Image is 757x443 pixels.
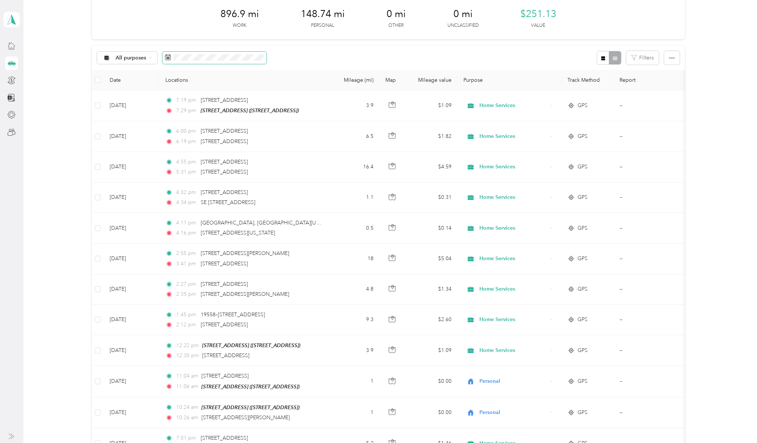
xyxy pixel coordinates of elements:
[405,274,457,305] td: $1.34
[176,96,197,104] span: 7:19 pm
[104,243,159,274] td: [DATE]
[233,22,246,29] p: Work
[176,342,199,350] span: 12:22 pm
[479,163,547,171] span: Home Services
[201,414,290,421] span: [STREET_ADDRESS][PERSON_NAME]
[614,366,681,397] td: --
[479,285,547,293] span: Home Services
[201,261,248,267] span: [STREET_ADDRESS]
[614,121,681,152] td: --
[176,260,197,268] span: 3:41 pm
[176,158,197,166] span: 4:55 pm
[379,70,405,90] th: Map
[176,414,198,422] span: 10:26 am
[201,159,248,165] span: [STREET_ADDRESS]
[104,397,159,428] td: [DATE]
[202,352,249,359] span: [STREET_ADDRESS]
[301,8,345,20] span: 148.74 mi
[614,397,681,428] td: --
[330,70,379,90] th: Mileage (mi)
[176,280,197,288] span: 2:27 pm
[614,213,681,243] td: --
[176,321,197,329] span: 2:12 pm
[578,377,588,385] span: GPS
[201,189,248,195] span: [STREET_ADDRESS]
[104,213,159,243] td: [DATE]
[201,138,248,145] span: [STREET_ADDRESS]
[104,335,159,366] td: [DATE]
[479,101,547,110] span: Home Services
[201,230,275,236] span: [STREET_ADDRESS][US_STATE]
[201,169,248,175] span: [STREET_ADDRESS]
[405,70,457,90] th: Mileage value
[614,305,681,335] td: --
[176,249,197,258] span: 2:55 pm
[201,321,248,328] span: [STREET_ADDRESS]
[330,335,379,366] td: 3.9
[405,90,457,121] td: $1.09
[578,346,588,355] span: GPS
[176,198,197,207] span: 4:34 pm
[176,352,199,360] span: 12:30 pm
[330,121,379,152] td: 6.5
[614,90,681,121] td: --
[520,8,556,20] span: $251.13
[202,342,300,348] span: [STREET_ADDRESS] ([STREET_ADDRESS])
[201,107,299,113] span: [STREET_ADDRESS] ([STREET_ADDRESS])
[104,274,159,305] td: [DATE]
[614,243,681,274] td: --
[330,366,379,397] td: 1
[176,434,197,442] span: 7:01 pm
[479,316,547,324] span: Home Services
[479,377,547,385] span: Personal
[453,8,473,20] span: 0 mi
[201,220,394,226] span: [GEOGRAPHIC_DATA], [GEOGRAPHIC_DATA][US_STATE], [GEOGRAPHIC_DATA]
[159,70,330,90] th: Locations
[104,70,159,90] th: Date
[176,188,197,197] span: 4:32 pm
[614,274,681,305] td: --
[578,285,588,293] span: GPS
[479,346,547,355] span: Home Services
[388,22,404,29] p: Other
[104,182,159,213] td: [DATE]
[405,121,457,152] td: $1.82
[116,55,146,61] span: All purposes
[104,152,159,182] td: [DATE]
[405,335,457,366] td: $1.09
[104,305,159,335] td: [DATE]
[578,255,588,263] span: GPS
[330,397,379,428] td: 1
[201,291,289,297] span: [STREET_ADDRESS][PERSON_NAME]
[578,316,588,324] span: GPS
[176,229,197,237] span: 4:16 pm
[405,305,457,335] td: $2.60
[405,366,457,397] td: $0.00
[220,8,259,20] span: 896.9 mi
[330,243,379,274] td: 18
[201,435,248,441] span: [STREET_ADDRESS]
[176,311,197,319] span: 1:45 pm
[614,70,681,90] th: Report
[104,90,159,121] td: [DATE]
[201,281,248,287] span: [STREET_ADDRESS]
[562,70,614,90] th: Track Method
[405,243,457,274] td: $5.04
[176,107,197,115] span: 7:29 pm
[330,274,379,305] td: 4.8
[330,182,379,213] td: 1.1
[201,384,300,389] span: [STREET_ADDRESS] ([STREET_ADDRESS])
[578,408,588,417] span: GPS
[386,8,406,20] span: 0 mi
[201,250,289,256] span: [STREET_ADDRESS][PERSON_NAME]
[201,128,248,134] span: [STREET_ADDRESS]
[405,152,457,182] td: $4.59
[578,163,588,171] span: GPS
[479,408,547,417] span: Personal
[578,224,588,232] span: GPS
[330,152,379,182] td: 16.4
[201,199,255,206] span: SE [STREET_ADDRESS]
[578,101,588,110] span: GPS
[479,132,547,140] span: Home Services
[715,401,757,443] iframe: Everlance-gr Chat Button Frame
